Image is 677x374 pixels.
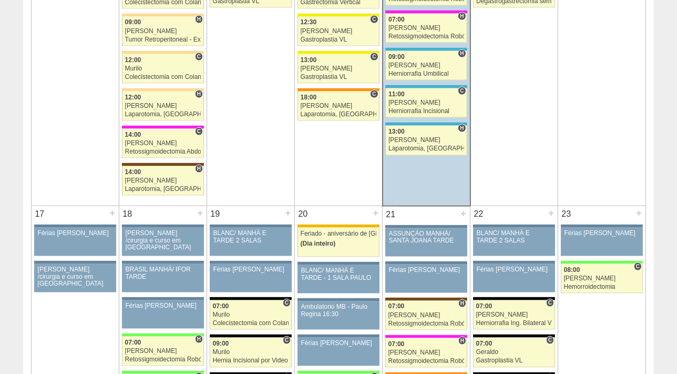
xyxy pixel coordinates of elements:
div: Murilo [213,349,289,356]
div: Laparotomia, [GEOGRAPHIC_DATA], Drenagem, Bridas VL [388,145,464,152]
span: 14:00 [125,131,141,138]
div: Laparotomia, [GEOGRAPHIC_DATA], Drenagem, Bridas VL [125,186,201,193]
div: Férias [PERSON_NAME] [565,230,640,237]
div: 21 [383,207,399,223]
div: + [196,206,204,220]
div: Key: Neomater [385,48,467,51]
span: Hospital [195,90,203,98]
a: Feriado - aniversário de [GEOGRAPHIC_DATA] (Dia inteiro) [298,228,379,257]
div: Key: Aviso [473,261,555,264]
span: Consultório [195,53,203,61]
span: 07:00 [213,302,229,310]
span: 07:00 [388,16,405,23]
div: Retossigmoidectomia Robótica [388,320,465,327]
div: Retossigmoidectomia Abdominal VL [125,148,201,155]
a: Férias [PERSON_NAME] [561,228,643,256]
div: Férias [PERSON_NAME] [38,230,113,237]
a: H 07:00 [PERSON_NAME] Retossigmoidectomia Robótica [385,338,467,368]
div: Tumor Retroperitoneal - Exerese [125,36,201,43]
span: Consultório [634,262,642,271]
div: Key: Aviso [561,225,643,228]
div: [PERSON_NAME] [125,28,201,35]
div: Feriado - aniversário de [GEOGRAPHIC_DATA] [301,230,377,237]
a: C 07:00 [PERSON_NAME] Herniorrafia Ing. Bilateral VL [473,300,555,330]
div: Key: Brasil [122,333,204,337]
a: ASSUNÇÃO MANHÃ/ SANTA JOANA TARDE [385,228,467,257]
div: Geraldo [476,349,552,356]
span: Consultório [195,127,203,136]
div: [PERSON_NAME] [476,311,552,318]
div: 19 [207,206,223,222]
a: H 07:00 [PERSON_NAME] Retossigmoidectomia Robótica [122,337,204,366]
div: [PERSON_NAME] [125,140,201,147]
span: Hospital [458,12,466,21]
span: 13:00 [388,128,405,135]
div: 18 [119,206,136,222]
a: Férias [PERSON_NAME] [122,300,204,329]
div: [PERSON_NAME] [125,103,201,109]
div: Key: Blanc [210,335,292,338]
span: 07:00 [125,339,141,346]
div: Gastroplastia VL [476,357,552,364]
div: Férias [PERSON_NAME] [389,267,464,274]
a: C 12:00 Murilo Colecistectomia com Colangiografia VL [122,54,204,84]
a: Férias [PERSON_NAME] [34,228,116,256]
div: BLANC/ MANHÃ E TARDE 2 SALAS [213,230,289,244]
div: Key: Aviso [298,262,379,265]
span: 07:00 [476,340,493,347]
span: Hospital [195,165,203,173]
div: Key: Blanc [473,335,555,338]
span: Hospital [458,299,466,308]
div: + [371,206,380,220]
div: 22 [470,206,487,222]
a: BLANC/ MANHÃ E TARDE 2 SALAS [210,228,292,256]
a: [PERSON_NAME] /cirurgia e curso em [GEOGRAPHIC_DATA] [34,264,116,292]
div: Herniorrafia Umbilical [388,70,464,77]
a: H 13:00 [PERSON_NAME] Laparotomia, [GEOGRAPHIC_DATA], Drenagem, Bridas VL [385,126,467,155]
span: 12:00 [125,56,141,64]
div: Key: Aviso [385,225,467,228]
a: C 08:00 [PERSON_NAME] Hemorroidectomia [561,264,643,294]
a: H 07:00 [PERSON_NAME] Retossigmoidectomia Robótica [385,301,467,330]
span: 09:00 [213,340,229,347]
div: Key: Aviso [210,261,292,264]
div: Key: Pro Matre [385,335,467,338]
div: Key: Brasil [298,371,379,374]
div: + [459,207,468,220]
a: Férias [PERSON_NAME] [385,265,467,293]
a: [PERSON_NAME] /cirurgia e curso em [GEOGRAPHIC_DATA] [122,228,204,256]
a: C 07:00 Murilo Colecistectomia com Colangiografia VL [210,300,292,330]
a: H 09:00 [PERSON_NAME] Tumor Retroperitoneal - Exerese [122,17,204,46]
div: Retossigmoidectomia Robótica [388,33,464,40]
div: [PERSON_NAME] [301,65,376,72]
a: C 09:00 Murilo Hernia Incisional por Video [210,338,292,367]
div: Key: Pro Matre [122,126,204,129]
a: Férias [PERSON_NAME] [473,264,555,292]
a: H 14:00 [PERSON_NAME] Laparotomia, [GEOGRAPHIC_DATA], Drenagem, Bridas VL [122,166,204,196]
a: C 12:30 [PERSON_NAME] Gastroplastia VL [298,17,379,46]
a: Férias [PERSON_NAME] [210,264,292,292]
span: 08:00 [564,266,580,274]
div: Key: Neomater [385,123,467,126]
a: H 09:00 [PERSON_NAME] Herniorrafia Umbilical [385,51,467,80]
a: H 12:00 [PERSON_NAME] Laparotomia, [GEOGRAPHIC_DATA], Drenagem, Bridas VL [122,92,204,121]
a: BLANC/ MANHÃ E TARDE 2 SALAS [473,228,555,256]
span: Hospital [458,337,466,345]
a: C 14:00 [PERSON_NAME] Retossigmoidectomia Abdominal VL [122,129,204,158]
span: Hospital [458,124,466,133]
div: Férias [PERSON_NAME] [301,340,376,347]
div: 20 [295,206,311,222]
div: Key: Bartira [122,14,204,17]
span: Consultório [370,15,378,24]
div: Key: Aviso [473,225,555,228]
div: Key: Aviso [122,297,204,300]
div: Colecistectomia com Colangiografia VL [213,320,289,327]
div: Key: Bartira [122,88,204,92]
span: Hospital [458,49,466,58]
div: Key: Bartira [122,51,204,54]
div: Key: Aviso [298,335,379,338]
span: 09:00 [388,53,405,60]
a: C 13:00 [PERSON_NAME] Gastroplastia VL [298,54,379,84]
a: Ambulatorio MB - Paulo Regina 16:30 [298,301,379,330]
div: Key: Blanc [473,297,555,300]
